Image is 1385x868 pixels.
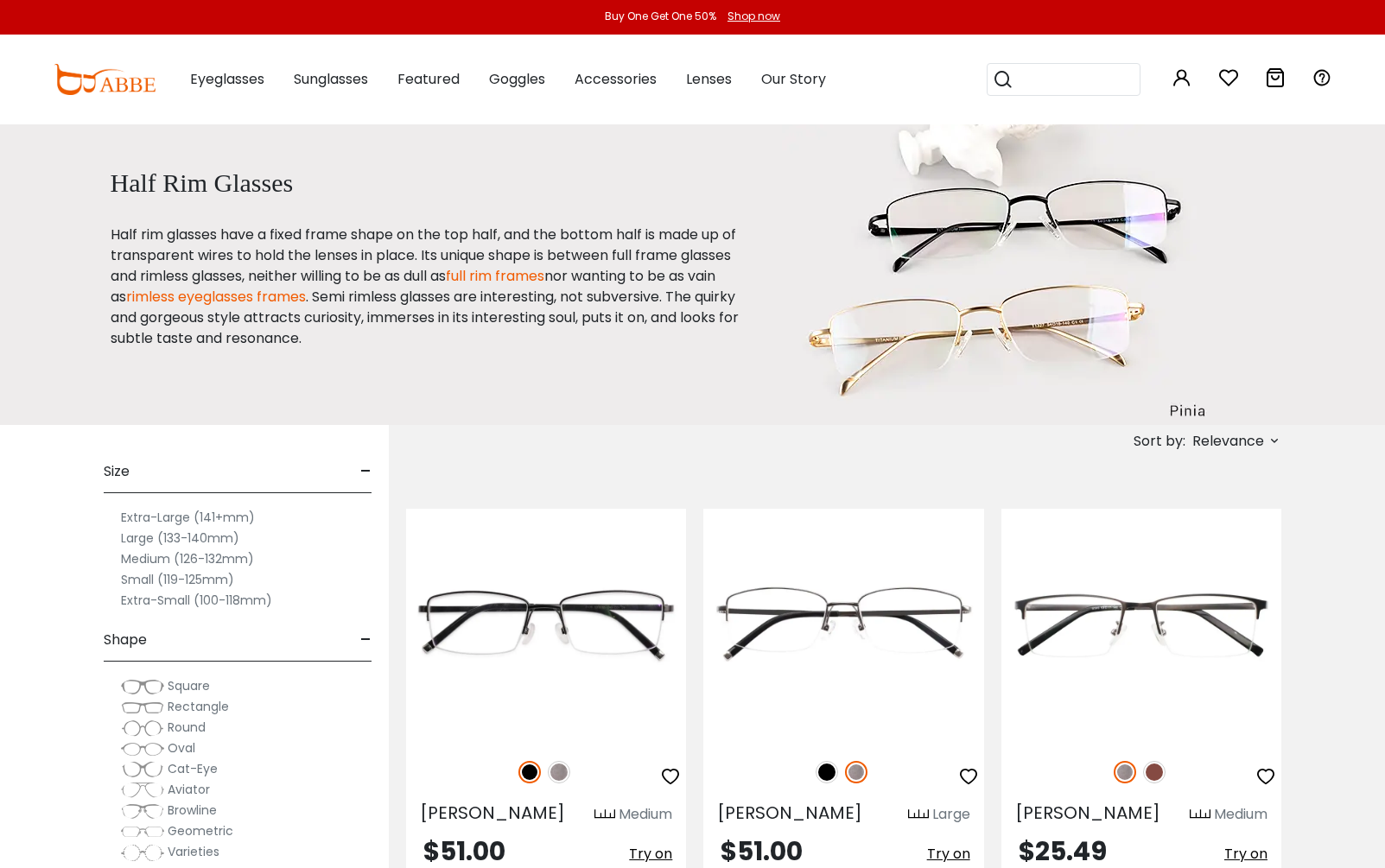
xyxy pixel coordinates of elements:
[489,69,545,89] span: Goggles
[605,9,716,24] div: Buy One Get One 50%
[446,266,544,286] a: full rim frames
[168,760,218,777] span: Cat-Eye
[168,677,210,694] span: Square
[168,801,217,819] span: Browline
[717,801,862,825] span: [PERSON_NAME]
[168,739,195,757] span: Oval
[1214,804,1267,825] div: Medium
[629,844,672,864] span: Try on
[121,699,164,716] img: Rectangle.png
[104,619,147,661] span: Shape
[121,548,254,569] label: Medium (126-132mm)
[927,844,970,864] span: Try on
[1015,801,1160,825] span: [PERSON_NAME]
[121,590,272,611] label: Extra-Small (100-118mm)
[121,761,164,778] img: Cat-Eye.png
[845,761,867,783] img: Gun
[575,69,657,89] span: Accessories
[121,823,164,840] img: Geometric.png
[816,761,838,783] img: Black
[1001,509,1281,742] img: Gun Alexander - Metal ,Adjust Nose Pads
[397,69,460,89] span: Featured
[518,761,541,783] img: Black
[168,781,210,798] span: Aviator
[121,678,164,695] img: Square.png
[686,69,732,89] span: Lenses
[619,804,672,825] div: Medium
[168,822,233,839] span: Geometric
[168,843,219,860] span: Varieties
[406,509,686,742] img: Black Liam - Titanium ,Adjust Nose Pads
[121,782,164,799] img: Aviator.png
[1192,426,1264,457] span: Relevance
[121,507,255,528] label: Extra-Large (141+mm)
[703,509,983,742] img: Gun Noah - Titanium ,Adjust Nose Pads
[360,619,372,661] span: -
[1143,761,1166,783] img: Brown
[594,808,615,821] img: size ruler
[360,451,372,492] span: -
[168,698,229,715] span: Rectangle
[121,740,164,757] img: Oval.png
[104,451,130,492] span: Size
[294,69,368,89] span: Sunglasses
[190,69,264,89] span: Eyeglasses
[1134,431,1185,451] span: Sort by:
[908,808,929,821] img: size ruler
[932,804,970,825] div: Large
[782,123,1221,425] img: half rim glasses
[121,719,164,737] img: Round.png
[111,168,740,199] h1: Half Rim Glasses
[1224,844,1267,864] span: Try on
[761,69,826,89] span: Our Story
[121,569,234,590] label: Small (119-125mm)
[111,225,740,349] p: Half rim glasses have a fixed frame shape on the top half, and the bottom half is made up of tran...
[1114,761,1136,783] img: Gun
[548,761,570,783] img: Gun
[719,9,780,23] a: Shop now
[1190,808,1210,821] img: size ruler
[121,802,164,820] img: Browline.png
[121,528,239,548] label: Large (133-140mm)
[420,801,565,825] span: [PERSON_NAME]
[54,64,156,95] img: abbeglasses.com
[126,287,306,307] a: rimless eyeglasses frames
[168,719,206,736] span: Round
[727,9,780,24] div: Shop now
[121,844,164,862] img: Varieties.png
